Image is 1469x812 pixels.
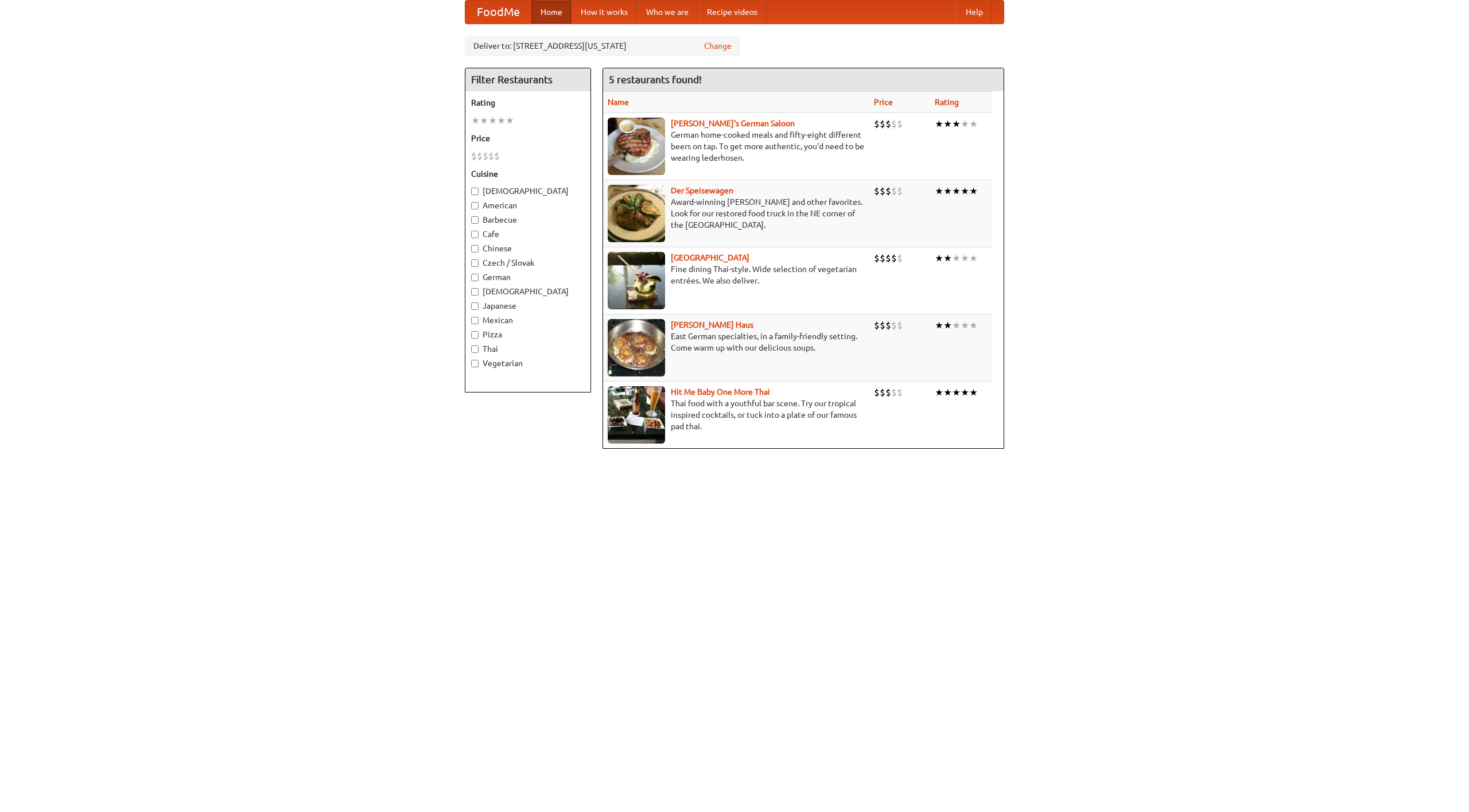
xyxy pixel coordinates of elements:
a: [GEOGRAPHIC_DATA] [671,253,749,262]
li: $ [891,252,897,265]
input: Thai [471,345,479,353]
input: [DEMOGRAPHIC_DATA] [471,288,479,296]
li: $ [494,150,500,162]
div: Deliver to: [STREET_ADDRESS][US_STATE] [465,36,740,56]
li: $ [897,386,903,399]
img: esthers.jpg [608,118,665,175]
li: $ [880,319,885,332]
b: Hit Me Baby One More Thai [671,387,770,397]
li: $ [885,319,891,332]
li: $ [880,118,885,130]
label: American [471,200,585,211]
li: $ [880,252,885,265]
li: $ [880,185,885,197]
input: Cafe [471,231,479,238]
a: Who we are [637,1,698,24]
li: $ [897,185,903,197]
p: Thai food with a youthful bar scene. Try our tropical inspired cocktails, or tuck into a plate of... [608,398,865,432]
li: $ [874,252,880,265]
li: ★ [961,185,969,197]
li: $ [891,319,897,332]
label: Cafe [471,228,585,240]
p: Award-winning [PERSON_NAME] and other favorites. Look for our restored food truck in the NE corne... [608,196,865,231]
input: Japanese [471,302,479,310]
li: ★ [952,252,961,265]
a: FoodMe [465,1,531,24]
ng-pluralize: 5 restaurants found! [609,74,702,85]
label: Barbecue [471,214,585,226]
li: ★ [506,114,514,127]
a: Help [957,1,992,24]
label: Vegetarian [471,358,585,369]
a: How it works [572,1,637,24]
h5: Rating [471,97,585,108]
li: $ [885,386,891,399]
li: ★ [961,252,969,265]
label: [DEMOGRAPHIC_DATA] [471,185,585,197]
li: ★ [935,252,943,265]
label: Thai [471,343,585,355]
label: German [471,271,585,283]
li: ★ [943,252,952,265]
a: [PERSON_NAME]'s German Saloon [671,119,795,128]
a: Name [608,98,629,107]
input: Chinese [471,245,479,252]
img: babythai.jpg [608,386,665,444]
li: ★ [497,114,506,127]
li: $ [897,252,903,265]
p: East German specialties, in a family-friendly setting. Come warm up with our delicious soups. [608,331,865,353]
img: satay.jpg [608,252,665,309]
li: $ [891,185,897,197]
li: ★ [935,319,943,332]
img: speisewagen.jpg [608,185,665,242]
li: $ [488,150,494,162]
li: ★ [935,386,943,399]
li: ★ [969,118,978,130]
a: Change [704,40,732,52]
b: Der Speisewagen [671,186,733,195]
li: $ [483,150,488,162]
input: Vegetarian [471,360,479,367]
label: Pizza [471,329,585,340]
label: [DEMOGRAPHIC_DATA] [471,286,585,297]
li: ★ [961,118,969,130]
li: $ [880,386,885,399]
li: ★ [952,319,961,332]
li: $ [477,150,483,162]
h5: Cuisine [471,168,585,180]
label: Mexican [471,314,585,326]
li: ★ [961,319,969,332]
li: $ [874,386,880,399]
p: Fine dining Thai-style. Wide selection of vegetarian entrées. We also deliver. [608,263,865,286]
li: ★ [943,319,952,332]
li: $ [897,118,903,130]
li: ★ [969,252,978,265]
li: $ [874,319,880,332]
a: Recipe videos [698,1,767,24]
li: $ [874,185,880,197]
li: ★ [471,114,480,127]
li: $ [885,252,891,265]
a: Home [531,1,572,24]
li: ★ [952,118,961,130]
label: Japanese [471,300,585,312]
input: German [471,274,479,281]
h5: Price [471,133,585,144]
li: ★ [969,319,978,332]
h4: Filter Restaurants [465,68,590,91]
li: $ [874,118,880,130]
b: [PERSON_NAME] Haus [671,320,753,329]
li: ★ [969,185,978,197]
input: Pizza [471,331,479,339]
a: Rating [935,98,959,107]
input: [DEMOGRAPHIC_DATA] [471,188,479,195]
p: German home-cooked meals and fifty-eight different beers on tap. To get more authentic, you'd nee... [608,129,865,164]
li: ★ [935,185,943,197]
li: ★ [488,114,497,127]
li: ★ [943,118,952,130]
li: $ [885,118,891,130]
li: ★ [943,185,952,197]
li: ★ [935,118,943,130]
